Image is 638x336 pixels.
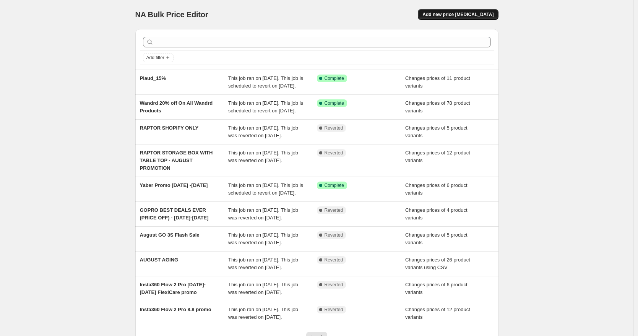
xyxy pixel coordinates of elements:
[228,232,298,245] span: This job ran on [DATE]. This job was reverted on [DATE].
[418,9,498,20] button: Add new price [MEDICAL_DATA]
[325,75,344,81] span: Complete
[140,125,199,131] span: RAPTOR SHOPIFY ONLY
[405,125,468,138] span: Changes prices of 5 product variants
[140,75,166,81] span: Plaud_15%
[228,307,298,320] span: This job ran on [DATE]. This job was reverted on [DATE].
[140,207,209,221] span: GOPRO BEST DEALS EVER (PRICE OFF) - [DATE]-[DATE]
[228,150,298,163] span: This job ran on [DATE]. This job was reverted on [DATE].
[140,232,200,238] span: August GO 3S Flash Sale
[228,75,303,89] span: This job ran on [DATE]. This job is scheduled to revert on [DATE].
[140,150,213,171] span: RAPTOR STORAGE BOX WITH TABLE TOP - AUGUST PROMOTION
[140,182,208,188] span: Yaber Promo [DATE] -[DATE]
[228,207,298,221] span: This job ran on [DATE]. This job was reverted on [DATE].
[405,282,468,295] span: Changes prices of 6 product variants
[405,232,468,245] span: Changes prices of 5 product variants
[228,125,298,138] span: This job ran on [DATE]. This job was reverted on [DATE].
[325,100,344,106] span: Complete
[405,307,470,320] span: Changes prices of 12 product variants
[325,150,343,156] span: Reverted
[228,282,298,295] span: This job ran on [DATE]. This job was reverted on [DATE].
[325,125,343,131] span: Reverted
[228,257,298,270] span: This job ran on [DATE]. This job was reverted on [DATE].
[143,53,174,62] button: Add filter
[325,307,343,313] span: Reverted
[146,55,164,61] span: Add filter
[140,257,179,263] span: AUGUST AGING
[325,257,343,263] span: Reverted
[422,11,494,18] span: Add new price [MEDICAL_DATA]
[405,257,470,270] span: Changes prices of 26 product variants using CSV
[405,100,470,114] span: Changes prices of 78 product variants
[228,182,303,196] span: This job ran on [DATE]. This job is scheduled to revert on [DATE].
[228,100,303,114] span: This job ran on [DATE]. This job is scheduled to revert on [DATE].
[405,75,470,89] span: Changes prices of 11 product variants
[405,150,470,163] span: Changes prices of 12 product variants
[140,307,211,312] span: Insta360 Flow 2 Pro 8.8 promo
[405,207,468,221] span: Changes prices of 4 product variants
[325,182,344,188] span: Complete
[140,282,206,295] span: Insta360 Flow 2 Pro [DATE]-[DATE] FlexiCare promo
[405,182,468,196] span: Changes prices of 6 product variants
[325,207,343,213] span: Reverted
[140,100,213,114] span: Wandrd 20% off On All Wandrd Products
[325,282,343,288] span: Reverted
[325,232,343,238] span: Reverted
[135,10,208,19] span: NA Bulk Price Editor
